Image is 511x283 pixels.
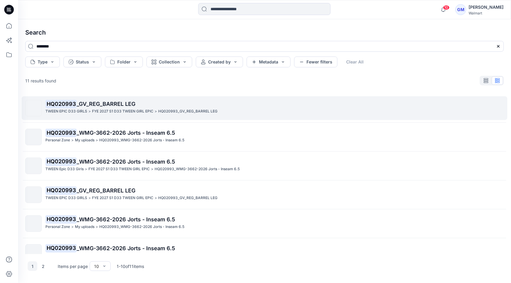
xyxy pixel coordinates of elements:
button: Folder [105,57,143,67]
button: Type [25,57,60,67]
span: _WMG-3662-2026 Jorts - Inseam 6.5 [77,245,175,251]
p: > [151,166,153,172]
p: TWEEN EPIC D33 GIRLS [45,108,87,115]
p: HQ020993_GV_REG_BARREL LEG [158,108,217,115]
p: My uploads [75,224,94,230]
a: HQ020993_WMG-3662-2026 Jorts - Inseam 6.5Personal Zone>My uploads>HQ020993_WMG-3662-2026 Jorts - ... [22,212,507,235]
span: _WMG-3662-2026 Jorts - Inseam 6.5 [77,158,175,165]
button: Created by [196,57,243,67]
mark: HQ020993 [45,186,77,195]
p: > [96,224,98,230]
mark: HQ020993 [45,157,77,166]
button: 2 [38,261,48,271]
p: 1 - 10 of 11 items [117,263,144,269]
a: HQ020993_WMG-3662-2026 Jorts - Inseam 6.5TWEEN Epic D33 Girls>FYE 2027 S1 D33 TWEEN GIRL EPIC>HQ0... [22,154,507,178]
p: TWEEN Epic D33 Girls [45,253,84,259]
p: TWEEN EPIC D33 GIRLS [45,195,87,201]
a: HQ020993_WMG-3662-2026 Jorts - Inseam 6.5TWEEN Epic D33 Girls>FYE 2027 S1 D33 TWEEN GIRL EPIC>HQ0... [22,241,507,264]
mark: HQ020993 [45,215,77,223]
p: FYE 2027 S1 D33 TWEEN GIRL EPIC [92,195,153,201]
p: FYE 2027 S1 D33 TWEEN GIRL EPIC [88,166,150,172]
p: > [71,224,74,230]
p: HQ020993_WMG-3662-2026 Jorts - Inseam 6.5 [155,166,240,172]
p: > [88,108,91,115]
button: Status [63,57,101,67]
p: FYE 2027 S1 D33 TWEEN GIRL EPIC [92,108,153,115]
a: HQ020993_GV_REG_BARREL LEGTWEEN EPIC D33 GIRLS>FYE 2027 S1 D33 TWEEN GIRL EPIC>HQ020993_GV_REG_BA... [22,96,507,120]
mark: HQ020993 [45,100,77,108]
button: 1 [28,261,37,271]
button: Fewer filters [294,57,337,67]
p: 11 results found [25,78,56,84]
mark: HQ020993 [45,128,77,137]
div: Walmart [469,11,503,15]
span: _WMG-3662-2026 Jorts - Inseam 6.5 [77,130,175,136]
p: > [155,108,157,115]
p: TWEEN Epic D33 Girls [45,166,84,172]
span: _GV_REG_BARREL LEG [77,101,135,107]
a: HQ020993_WMG-3662-2026 Jorts - Inseam 6.5Personal Zone>My uploads>HQ020993_WMG-3662-2026 Jorts - ... [22,125,507,149]
p: > [85,166,87,172]
p: > [88,195,91,201]
p: Personal Zone [45,224,70,230]
p: HQ020993_WMG-3662-2026 Jorts - Inseam 6.5 [99,137,184,143]
p: FYE 2027 S1 D33 TWEEN GIRL EPIC [88,253,150,259]
p: > [96,137,98,143]
mark: HQ020993 [45,244,77,252]
span: 10 [443,5,450,10]
p: > [85,253,87,259]
p: > [151,253,153,259]
p: > [155,195,157,201]
span: _WMG-3662-2026 Jorts - Inseam 6.5 [77,216,175,223]
p: HQ020993_GV_REG_BARREL LEG [158,195,217,201]
p: Personal Zone [45,137,70,143]
a: HQ020993_GV_REG_BARREL LEGTWEEN EPIC D33 GIRLS>FYE 2027 S1 D33 TWEEN GIRL EPIC>HQ020993_GV_REG_BA... [22,183,507,207]
div: 10 [94,263,99,269]
p: Items per page [58,263,88,269]
div: GM [455,4,466,15]
div: [PERSON_NAME] [469,4,503,11]
button: Metadata [247,57,291,67]
p: My uploads [75,137,94,143]
button: Collection [146,57,192,67]
span: _GV_REG_BARREL LEG [77,187,135,194]
p: HQ020993_WMG-3662-2026 Jorts - Inseam 6.5 [155,253,240,259]
h4: Search [20,24,509,41]
p: HQ020993_WMG-3662-2026 Jorts - Inseam 6.5 [99,224,184,230]
p: > [71,137,74,143]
